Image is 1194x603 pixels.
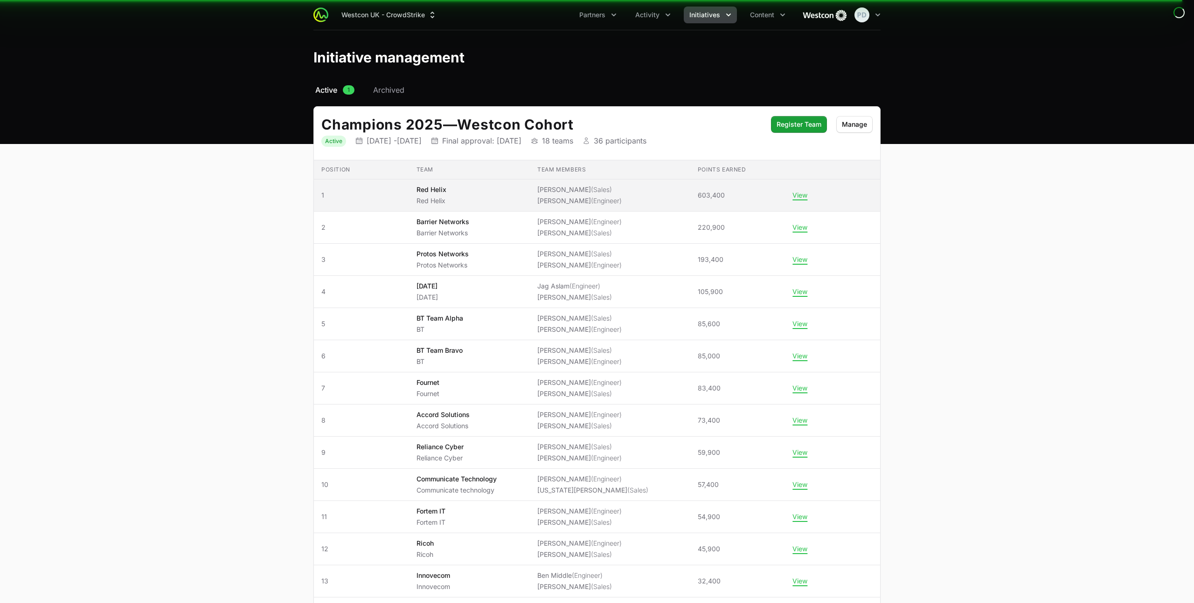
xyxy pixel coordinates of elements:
[313,49,465,66] h1: Initiative management
[591,454,622,462] span: (Engineer)
[537,550,622,559] li: [PERSON_NAME]
[537,228,622,238] li: [PERSON_NAME]
[591,185,612,193] span: (Sales)
[417,249,469,259] p: Protos Networks
[591,357,622,365] span: (Engineer)
[771,116,827,133] button: Register Team
[321,448,402,457] span: 9
[537,185,622,194] li: [PERSON_NAME]
[537,357,622,366] li: [PERSON_NAME]
[537,346,622,355] li: [PERSON_NAME]
[537,442,622,452] li: [PERSON_NAME]
[698,319,720,329] span: 85,600
[802,6,847,24] img: Westcon UK
[792,384,807,392] button: View
[690,160,785,179] th: Points earned
[744,7,791,23] div: Content menu
[537,378,622,387] li: [PERSON_NAME]
[792,448,807,457] button: View
[591,325,622,333] span: (Engineer)
[698,255,723,264] span: 193,400
[591,218,622,226] span: (Engineer)
[537,260,622,270] li: [PERSON_NAME]
[537,518,622,527] li: [PERSON_NAME]
[591,411,622,418] span: (Engineer)
[792,480,807,489] button: View
[591,346,612,354] span: (Sales)
[321,416,402,425] span: 8
[417,389,439,398] p: Fournet
[537,486,648,495] li: [US_STATE][PERSON_NAME]
[698,576,721,586] span: 32,400
[537,474,648,484] li: [PERSON_NAME]
[792,513,807,521] button: View
[777,119,821,130] span: Register Team
[321,116,762,133] h2: Champions 2025 Westcon Cohort
[579,10,605,20] span: Partners
[321,351,402,361] span: 6
[417,474,497,484] p: Communicate Technology
[537,539,622,548] li: [PERSON_NAME]
[417,260,469,270] p: Protos Networks
[591,261,622,269] span: (Engineer)
[367,136,422,145] p: [DATE] - [DATE]
[336,7,443,23] div: Supplier switch menu
[417,442,464,452] p: Reliance Cyber
[537,389,622,398] li: [PERSON_NAME]
[443,116,458,133] span: —
[417,217,469,226] p: Barrier Networks
[750,10,774,20] span: Content
[417,453,464,463] p: Reliance Cyber
[537,453,622,463] li: [PERSON_NAME]
[842,119,867,130] span: Manage
[417,571,450,580] p: Innovecom
[591,314,612,322] span: (Sales)
[328,7,791,23] div: Main navigation
[537,217,622,226] li: [PERSON_NAME]
[698,384,721,393] span: 83,400
[591,518,612,526] span: (Sales)
[313,7,328,22] img: ActivitySource
[417,314,463,323] p: BT Team Alpha
[792,577,807,585] button: View
[417,196,446,206] p: Red Helix
[684,7,737,23] button: Initiatives
[321,255,402,264] span: 3
[417,539,434,548] p: Ricoh
[315,84,337,96] span: Active
[698,223,725,232] span: 220,900
[537,293,612,302] li: [PERSON_NAME]
[630,7,676,23] div: Activity menu
[537,421,622,431] li: [PERSON_NAME]
[698,351,720,361] span: 85,000
[591,197,622,205] span: (Engineer)
[744,7,791,23] button: Content
[313,84,356,96] a: Active1
[313,84,881,96] nav: Initiative activity log navigation
[591,443,612,451] span: (Sales)
[572,571,603,579] span: (Engineer)
[417,228,469,238] p: Barrier Networks
[792,545,807,553] button: View
[698,448,720,457] span: 59,900
[591,422,612,430] span: (Sales)
[591,550,612,558] span: (Sales)
[537,249,622,259] li: [PERSON_NAME]
[836,116,873,133] button: Manage
[373,84,404,96] span: Archived
[321,544,402,554] span: 12
[635,10,659,20] span: Activity
[537,571,612,580] li: Ben Middle
[371,84,406,96] a: Archived
[698,287,723,296] span: 105,900
[417,550,434,559] p: Ricoh
[591,229,612,237] span: (Sales)
[321,287,402,296] span: 4
[417,410,470,419] p: Accord Solutions
[698,416,720,425] span: 73,400
[698,191,725,200] span: 603,400
[530,160,690,179] th: Team members
[698,544,720,554] span: 45,900
[321,384,402,393] span: 7
[854,7,869,22] img: Payam Dinarvand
